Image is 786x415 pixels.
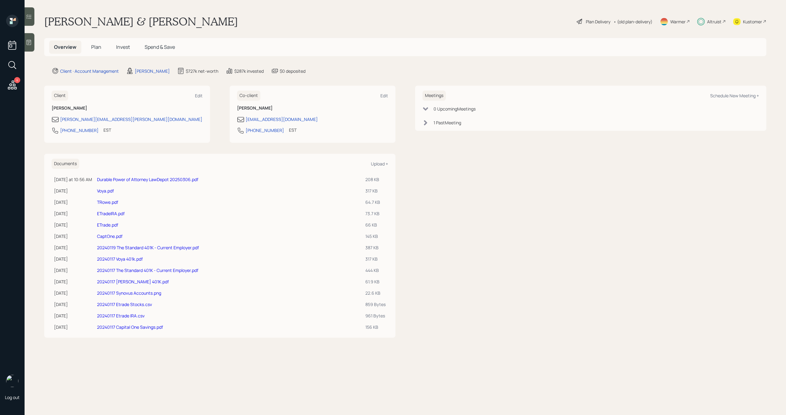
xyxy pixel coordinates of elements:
div: [DATE] [54,301,92,308]
div: $0 deposited [280,68,305,74]
div: [DATE] [54,267,92,273]
div: 61.9 KB [365,278,386,285]
a: 20240117 The Standard 401K - Current Employer.pdf [97,267,198,273]
span: Overview [54,44,76,50]
a: 20240117 Etrade Stocks.csv [97,301,152,307]
span: Invest [116,44,130,50]
div: Edit [380,93,388,99]
div: [PERSON_NAME][EMAIL_ADDRESS][PERSON_NAME][DOMAIN_NAME] [60,116,202,122]
div: 444 KB [365,267,386,273]
div: [DATE] [54,256,92,262]
div: 208 KB [365,176,386,183]
a: 20240117 Capital One Savings.pdf [97,324,163,330]
a: ETrade.pdf [97,222,118,228]
img: michael-russo-headshot.png [6,375,18,387]
div: [PERSON_NAME] [135,68,170,74]
div: $287k invested [234,68,264,74]
div: [PHONE_NUMBER] [246,127,284,134]
div: [DATE] [54,199,92,205]
div: 961 Bytes [365,312,386,319]
div: 4 [14,77,20,83]
div: Upload + [371,161,388,167]
div: Schedule New Meeting + [710,93,759,99]
div: [DATE] [54,233,92,239]
h6: Documents [52,159,79,169]
div: 145 KB [365,233,386,239]
div: 1 Past Meeting [434,119,461,126]
a: ETradeIRA.pdf [97,211,125,216]
div: EST [289,127,297,133]
h1: [PERSON_NAME] & [PERSON_NAME] [44,15,238,28]
div: Altruist [707,18,722,25]
a: 20240117 Synovus Accounts.png [97,290,161,296]
div: Client · Account Management [60,68,119,74]
span: Plan [91,44,101,50]
div: • (old plan-delivery) [613,18,652,25]
a: 20240117 [PERSON_NAME] 401K.pdf [97,279,169,285]
div: Log out [5,394,20,400]
div: [DATE] [54,312,92,319]
div: [DATE] [54,210,92,217]
a: Durable Power of Attorney LawDepot 20250306.pdf [97,176,198,182]
div: Plan Delivery [586,18,610,25]
div: [DATE] [54,324,92,330]
a: 20240117 Etrade IRA.csv [97,313,145,319]
h6: [PERSON_NAME] [237,106,388,111]
div: 317 KB [365,256,386,262]
div: [PHONE_NUMBER] [60,127,99,134]
div: [DATE] at 10:56 AM [54,176,92,183]
div: 156 KB [365,324,386,330]
div: [DATE] [54,244,92,251]
a: TRowe.pdf [97,199,118,205]
div: 73.7 KB [365,210,386,217]
div: 66 KB [365,222,386,228]
div: 859 Bytes [365,301,386,308]
div: 317 KB [365,188,386,194]
div: 22.6 KB [365,290,386,296]
div: Kustomer [743,18,762,25]
div: [DATE] [54,290,92,296]
h6: Client [52,91,68,101]
div: EST [103,127,111,133]
div: 0 Upcoming Meeting s [434,106,476,112]
div: [EMAIL_ADDRESS][DOMAIN_NAME] [246,116,318,122]
span: Spend & Save [145,44,175,50]
h6: Meetings [422,91,446,101]
a: 20240119 The Standard 401K - Current Employer.pdf [97,245,199,250]
a: Voya.pdf [97,188,114,194]
h6: [PERSON_NAME] [52,106,203,111]
div: Warmer [670,18,686,25]
div: [DATE] [54,188,92,194]
div: [DATE] [54,278,92,285]
div: $727k net-worth [186,68,218,74]
div: Edit [195,93,203,99]
div: 64.7 KB [365,199,386,205]
div: [DATE] [54,222,92,228]
a: CaptOne.pdf [97,233,123,239]
a: 20240117 Voya 401k.pdf [97,256,143,262]
div: 387 KB [365,244,386,251]
h6: Co-client [237,91,260,101]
